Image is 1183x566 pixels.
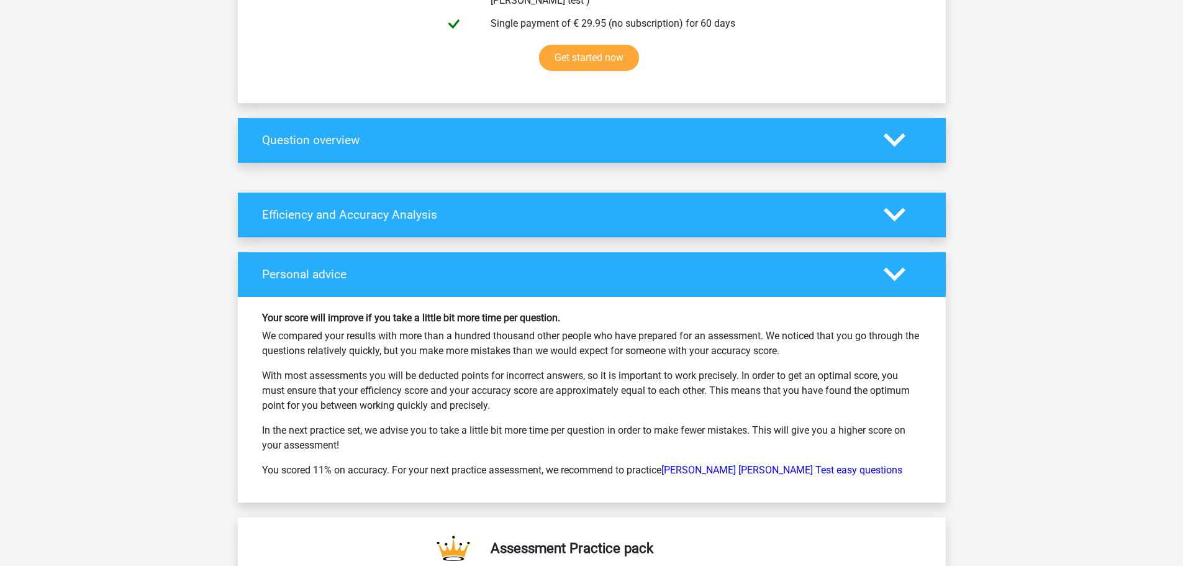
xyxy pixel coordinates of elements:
[262,368,922,413] p: With most assessments you will be deducted points for incorrect answers, so it is important to wo...
[539,45,639,71] a: Get started now
[262,267,865,281] h4: Personal advice
[262,463,922,478] p: You scored 11% on accuracy. For your next practice assessment, we recommend to practice
[661,464,902,476] a: [PERSON_NAME] [PERSON_NAME] Test easy questions
[262,329,922,358] p: We compared your results with more than a hundred thousand other people who have prepared for an ...
[262,208,865,222] h4: Efficiency and Accuracy Analysis
[262,133,865,147] h4: Question overview
[262,312,922,324] h6: Your score will improve if you take a little bit more time per question.
[262,423,922,453] p: In the next practice set, we advise you to take a little bit more time per question in order to m...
